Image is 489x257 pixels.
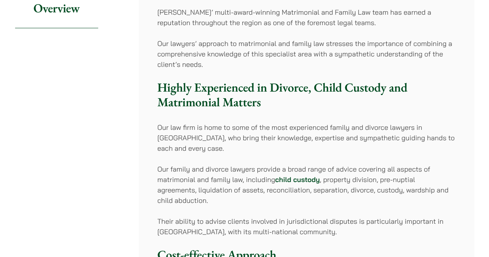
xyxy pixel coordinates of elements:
[275,175,320,184] a: child custody
[157,216,456,237] p: Their ability to advise clients involved in jurisdictional disputes is particularly important in ...
[157,7,456,28] p: [PERSON_NAME]’ multi-award-winning Matrimonial and Family Law team has earned a reputation throug...
[157,38,456,70] p: Our lawyers’ approach to matrimonial and family law stresses the importance of combining a compre...
[157,80,456,110] h3: Highly Experienced in Divorce, Child Custody and Matrimonial Matters
[157,122,456,153] p: Our law firm is home to some of the most experienced family and divorce lawyers in [GEOGRAPHIC_DA...
[157,164,456,206] p: Our family and divorce lawyers provide a broad range of advice covering all aspects of matrimonia...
